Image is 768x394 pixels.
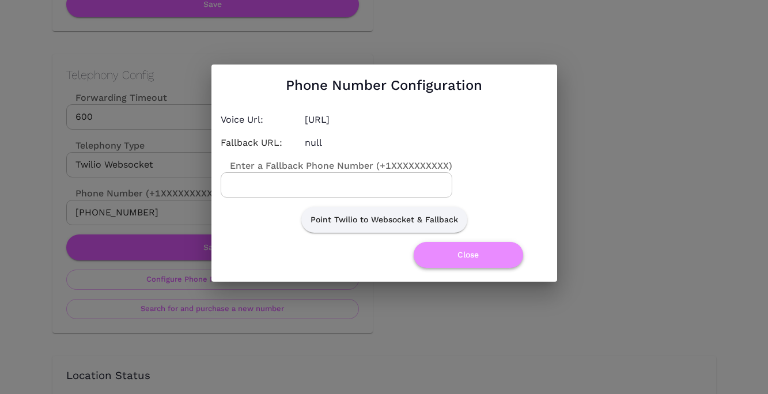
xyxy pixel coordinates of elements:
[221,136,296,150] p: Fallback URL:
[414,242,523,268] button: Close
[301,207,467,233] button: Point Twilio to Websocket & Fallback
[286,74,482,97] h1: Phone Number Configuration
[305,113,548,127] h4: [URL]
[221,113,296,127] h4: Voice Url:
[305,136,548,150] h4: null
[221,159,452,172] label: Enter a Fallback Phone Number (+1XXXXXXXXXX)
